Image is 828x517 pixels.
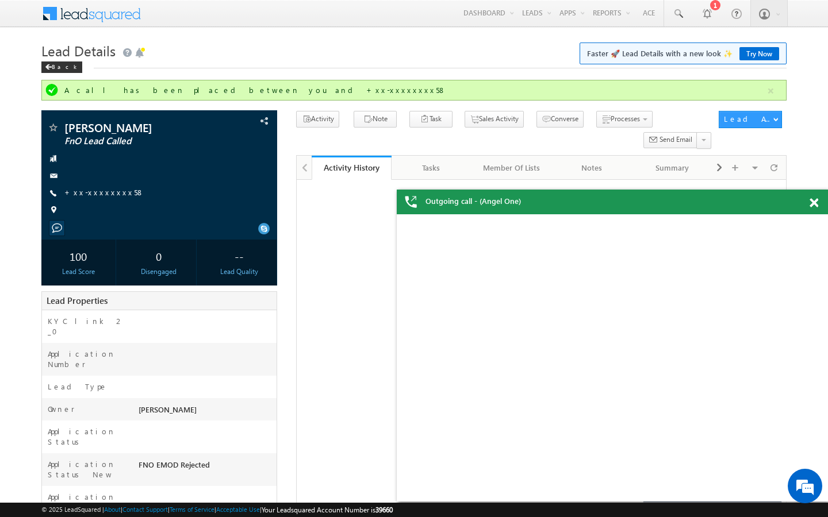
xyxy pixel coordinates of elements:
div: A call has been placed between you and +xx-xxxxxxxx58 [64,85,766,95]
span: Processes [611,114,640,123]
span: Lead Details [41,41,116,60]
div: -- [205,245,274,267]
label: Application Number [48,349,127,369]
a: Terms of Service [170,506,214,513]
div: Tasks [401,161,462,175]
div: Notes [561,161,622,175]
label: KYC link 2_0 [48,316,127,337]
button: Processes [596,111,653,128]
div: Summary [642,161,703,175]
div: FNO EMOD Rejected [136,459,277,475]
div: Lead Quality [205,267,274,277]
a: +xx-xxxxxxxx58 [64,187,144,197]
button: Note [354,111,397,128]
div: Lead Score [44,267,113,277]
a: Contact Support [122,506,168,513]
a: Summary [632,156,713,180]
button: Converse [536,111,584,128]
button: Task [409,111,453,128]
span: Lead Properties [47,295,108,306]
label: Application Status New [48,459,127,480]
a: Tasks [392,156,472,180]
a: Notes [552,156,632,180]
span: Your Leadsquared Account Number is [262,506,393,514]
span: FnO Lead Called [64,136,210,147]
label: Application Status [48,426,127,447]
span: Faster 🚀 Lead Details with a new look ✨ [587,48,779,59]
span: Outgoing call - (Angel One) [425,196,521,206]
a: About [104,506,121,513]
div: Activity History [320,162,384,173]
a: Acceptable Use [216,506,260,513]
div: Member Of Lists [481,161,542,175]
span: [PERSON_NAME] [139,404,197,414]
button: Send Email [643,132,697,149]
label: Lead Type [48,381,108,392]
a: Try Now [739,47,779,60]
a: Member Of Lists [472,156,553,180]
span: Send Email [660,134,692,145]
a: Activity History [312,156,392,180]
div: Disengaged [125,267,193,277]
a: Back [41,61,88,71]
label: Owner [48,404,75,414]
div: 100 [44,245,113,267]
button: Sales Activity [465,111,524,128]
span: 39660 [375,506,393,514]
span: © 2025 LeadSquared | | | | | [41,504,393,515]
button: Activity [296,111,339,128]
div: Lead Actions [724,114,773,124]
div: 0 [125,245,193,267]
span: [PERSON_NAME] [64,122,210,133]
div: Back [41,61,82,73]
button: Lead Actions [719,111,782,128]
